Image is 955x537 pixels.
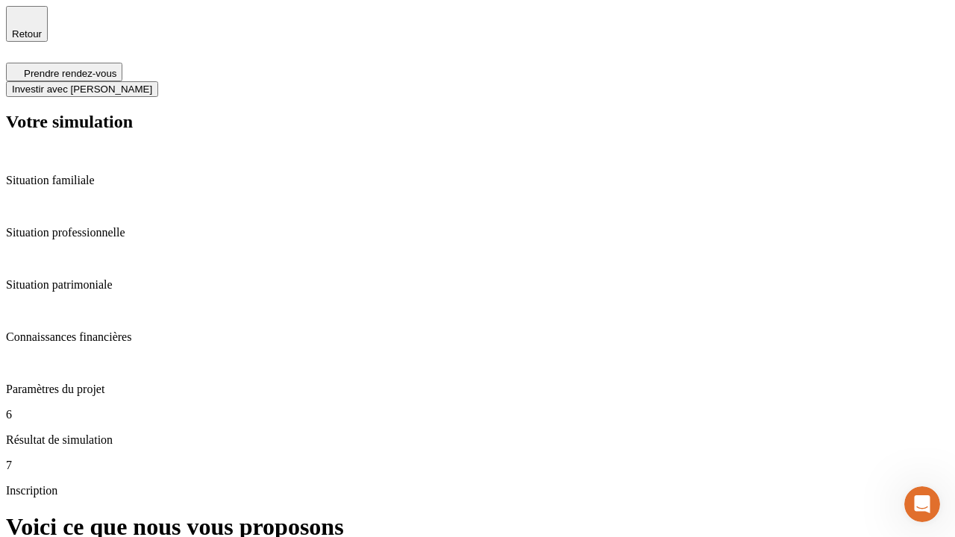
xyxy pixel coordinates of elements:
[24,68,116,79] span: Prendre rendez-vous
[6,6,48,42] button: Retour
[6,63,122,81] button: Prendre rendez-vous
[12,28,42,40] span: Retour
[904,486,940,522] iframe: Intercom live chat
[6,433,949,447] p: Résultat de simulation
[6,81,158,97] button: Investir avec [PERSON_NAME]
[6,226,949,239] p: Situation professionnelle
[6,408,949,421] p: 6
[6,278,949,292] p: Situation patrimoniale
[6,459,949,472] p: 7
[12,84,152,95] span: Investir avec [PERSON_NAME]
[6,484,949,497] p: Inscription
[6,174,949,187] p: Situation familiale
[6,330,949,344] p: Connaissances financières
[6,112,949,132] h2: Votre simulation
[6,383,949,396] p: Paramètres du projet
